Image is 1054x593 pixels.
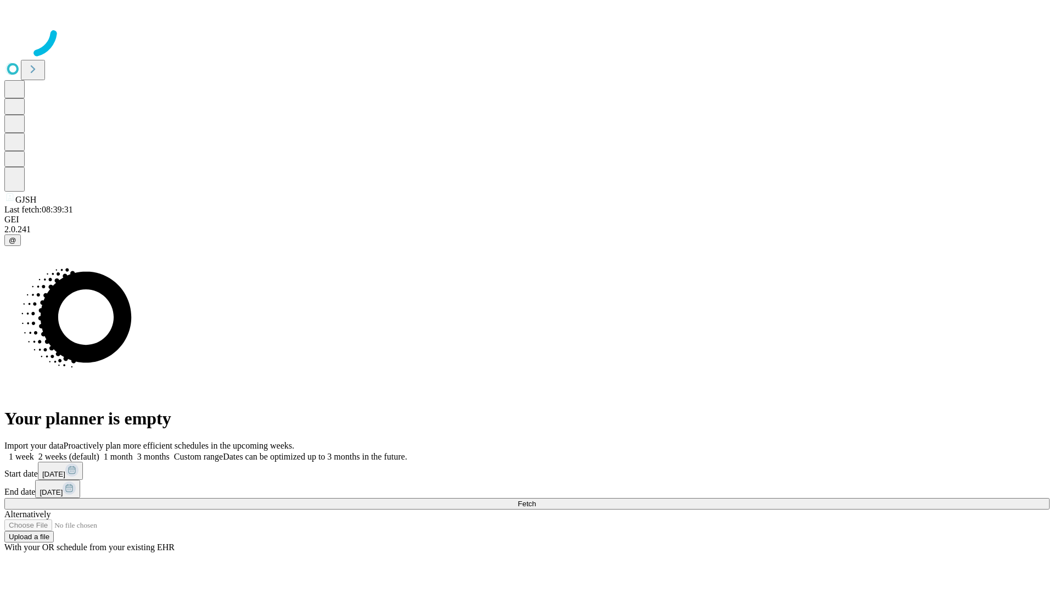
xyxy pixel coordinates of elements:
[137,452,170,461] span: 3 months
[64,441,294,450] span: Proactively plan more efficient schedules in the upcoming weeks.
[42,470,65,478] span: [DATE]
[4,531,54,542] button: Upload a file
[38,462,83,480] button: [DATE]
[4,205,73,214] span: Last fetch: 08:39:31
[174,452,223,461] span: Custom range
[40,488,63,496] span: [DATE]
[9,452,34,461] span: 1 week
[4,234,21,246] button: @
[15,195,36,204] span: GJSH
[4,441,64,450] span: Import your data
[4,215,1050,225] div: GEI
[4,480,1050,498] div: End date
[9,236,16,244] span: @
[35,480,80,498] button: [DATE]
[223,452,407,461] span: Dates can be optimized up to 3 months in the future.
[104,452,133,461] span: 1 month
[4,462,1050,480] div: Start date
[4,225,1050,234] div: 2.0.241
[4,510,51,519] span: Alternatively
[518,500,536,508] span: Fetch
[38,452,99,461] span: 2 weeks (default)
[4,498,1050,510] button: Fetch
[4,409,1050,429] h1: Your planner is empty
[4,542,175,552] span: With your OR schedule from your existing EHR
